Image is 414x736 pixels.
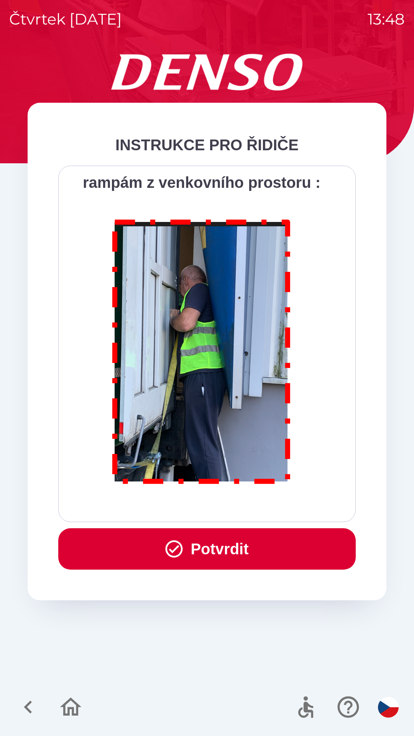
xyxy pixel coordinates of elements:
[58,528,356,570] button: Potvrdit
[103,209,300,491] img: M8MNayrTL6gAAAABJRU5ErkJggg==
[378,697,399,718] img: cs flag
[58,133,356,156] div: INSTRUKCE PRO ŘIDIČE
[28,54,386,90] img: Logo
[9,8,122,31] p: čtvrtek [DATE]
[368,8,405,31] p: 13:48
